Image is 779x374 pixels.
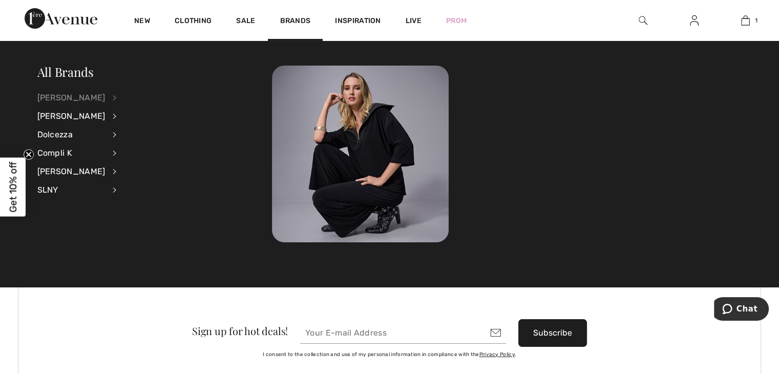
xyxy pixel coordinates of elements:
iframe: Opens a widget where you can chat to one of our agents [714,297,769,323]
span: Get 10% off [7,162,19,213]
div: [PERSON_NAME] [37,162,106,181]
img: My Info [690,14,699,27]
button: Close teaser [24,150,34,160]
img: 1ère Avenue [25,8,97,29]
a: All Brands [37,64,94,80]
div: Dolcezza [37,126,106,144]
a: Brands [280,16,311,27]
label: I consent to the collection and use of my personal information in compliance with the . [263,351,516,359]
a: Clothing [175,16,212,27]
input: Your E-mail Address [300,322,506,344]
a: New [134,16,150,27]
div: Compli K [37,144,106,162]
a: Prom [446,15,467,26]
span: Inspiration [335,16,381,27]
div: [PERSON_NAME] [37,89,106,107]
img: My Bag [741,14,750,27]
button: Subscribe [518,319,587,347]
div: [PERSON_NAME] [37,107,106,126]
div: Sign up for hot deals! [192,326,288,336]
div: SLNY [37,181,106,199]
a: Live [406,15,422,26]
a: Sign In [682,14,707,27]
img: search the website [639,14,647,27]
a: Sale [236,16,255,27]
span: 1 [755,16,757,25]
a: 1 [720,14,770,27]
a: Privacy Policy [479,351,514,358]
img: 250825112723_baf80837c6fd5.jpg [272,66,449,242]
